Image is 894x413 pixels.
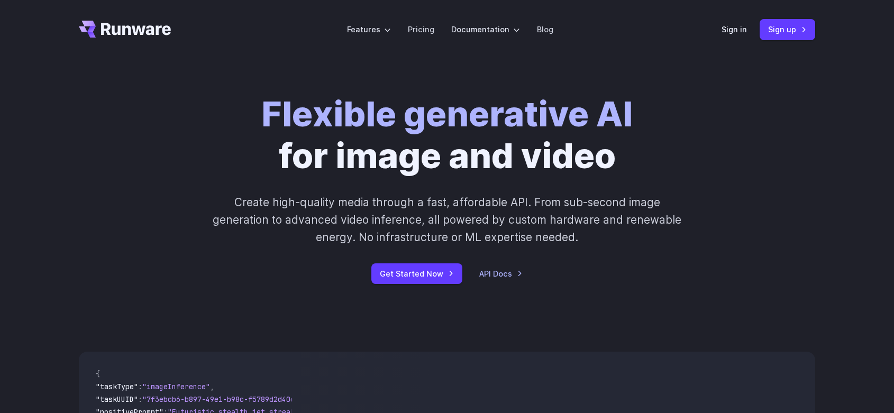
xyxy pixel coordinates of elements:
[138,394,142,404] span: :
[96,394,138,404] span: "taskUUID"
[722,23,747,35] a: Sign in
[96,382,138,391] span: "taskType"
[261,93,633,177] h1: for image and video
[408,23,434,35] a: Pricing
[210,382,214,391] span: ,
[479,268,523,280] a: API Docs
[347,23,391,35] label: Features
[96,369,100,379] span: {
[138,382,142,391] span: :
[261,93,633,135] strong: Flexible generative AI
[212,194,683,246] p: Create high-quality media through a fast, affordable API. From sub-second image generation to adv...
[142,382,210,391] span: "imageInference"
[371,263,462,284] a: Get Started Now
[760,19,815,40] a: Sign up
[537,23,553,35] a: Blog
[79,21,171,38] a: Go to /
[142,394,303,404] span: "7f3ebcb6-b897-49e1-b98c-f5789d2d40d7"
[451,23,520,35] label: Documentation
